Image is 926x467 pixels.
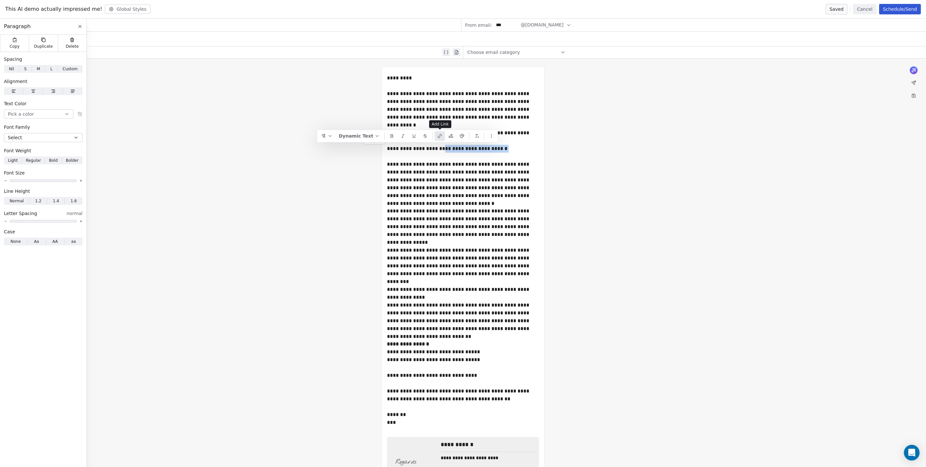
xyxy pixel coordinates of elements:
[34,44,53,49] span: Duplicate
[879,4,921,14] button: Schedule/Send
[49,158,58,163] span: Bold
[432,122,449,127] span: Add Link
[53,198,59,204] span: 1.4
[8,134,22,141] span: Select
[105,5,150,14] button: Global Styles
[63,66,78,72] span: Custom
[4,100,26,107] span: Text Color
[70,198,77,204] span: 1.6
[8,158,18,163] span: Light
[71,239,76,244] span: aa
[4,56,22,62] span: Spacing
[4,170,25,176] span: Font Size
[4,124,30,130] span: Font Family
[52,239,58,244] span: AA
[4,147,31,154] span: Font Weight
[37,66,40,72] span: M
[9,66,14,72] span: Nil
[9,44,20,49] span: Copy
[853,4,876,14] button: Cancel
[66,44,79,49] span: Delete
[5,5,102,13] span: This AI demo actually impressed me!
[467,49,520,56] span: Choose email category
[336,131,382,141] button: Dynamic Text
[24,66,27,72] span: S
[4,228,15,235] span: Case
[34,239,39,244] span: Aa
[4,78,27,85] span: Alignment
[26,158,41,163] span: Regular
[465,22,492,28] span: From email:
[35,198,41,204] span: 1.2
[9,198,23,204] span: Normal
[10,239,21,244] span: None
[521,22,563,28] span: @[DOMAIN_NAME]
[4,188,30,194] span: Line Height
[826,4,847,14] button: Saved
[4,23,31,30] span: Paragraph
[50,66,53,72] span: L
[66,158,79,163] span: Bolder
[904,445,919,460] div: Open Intercom Messenger
[67,210,83,217] span: normal
[4,210,37,217] span: Letter Spacing
[4,109,73,119] button: Pick a color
